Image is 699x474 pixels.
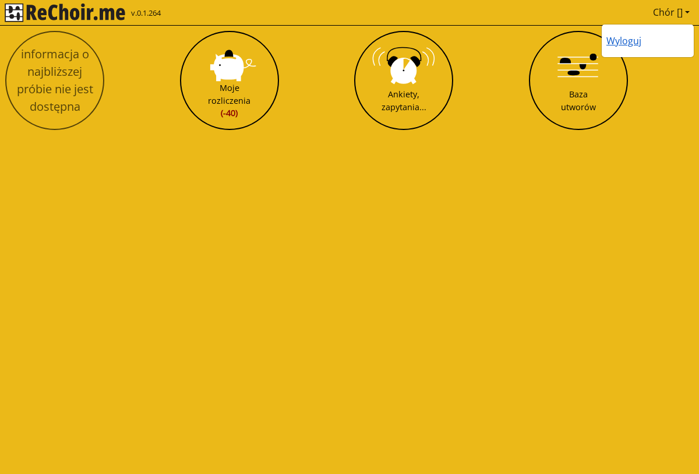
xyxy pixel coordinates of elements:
img: rekłajer mi [5,3,125,22]
div: Baza utworów [561,88,596,113]
div: Ankiety, zapytania... [382,88,426,113]
button: Baza utworów [529,31,628,130]
div: Moje rozliczenia [208,82,250,120]
a: Wyloguj [606,34,641,47]
span: (-40) [208,107,250,120]
button: Ankiety, zapytania... [354,31,453,130]
span: v.0.1.264 [131,8,161,19]
button: Moje rozliczenia(-40) [180,31,279,130]
ul: Chór [] [601,24,694,58]
a: Chór [] [648,1,694,24]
